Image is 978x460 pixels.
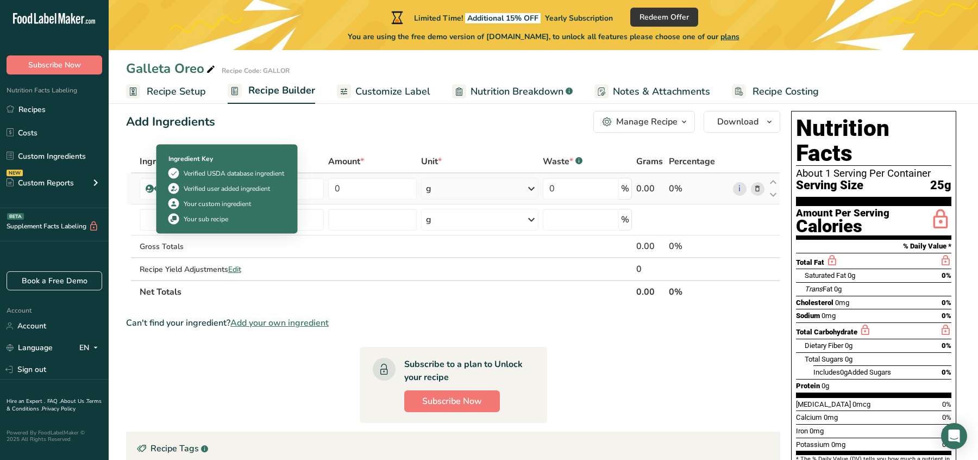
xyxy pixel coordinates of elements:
span: Recipe Costing [753,84,819,99]
div: EN [79,341,102,355]
span: 0% [942,341,951,350]
span: Redeem Offer [640,11,689,23]
div: About 1 Serving Per Container [796,168,951,179]
a: Privacy Policy [42,405,76,413]
span: Protein [796,382,820,390]
span: Fat [805,285,832,293]
span: 0mcg [852,400,870,408]
button: Redeem Offer [630,8,698,27]
span: Amount [328,155,364,168]
a: Nutrition Breakdown [452,79,573,104]
a: FAQ . [47,397,60,405]
button: Manage Recipe [593,111,695,133]
th: 0% [667,280,731,303]
span: Dietary Fiber [805,341,843,350]
div: Add Ingredients [126,113,215,131]
span: Includes Added Sugars [813,368,891,376]
span: Download [717,115,758,128]
span: Sodium [796,312,820,320]
div: Amount Per Serving [796,208,889,219]
div: Ingredient Key [168,154,286,164]
span: Calcium [796,413,822,421]
span: 0g [822,382,829,390]
div: Verified USDA database ingredient [184,169,284,178]
div: 0 [636,263,664,276]
span: 0g [845,341,852,350]
span: 0mg [810,427,824,435]
span: 0% [942,271,951,279]
input: Add Ingredient [140,209,324,231]
a: Recipe Setup [126,79,206,104]
span: Serving Size [796,179,863,192]
span: 0mg [824,413,838,421]
span: Subscribe Now [28,59,81,71]
span: Saturated Fat [805,271,846,279]
section: % Daily Value * [796,240,951,253]
div: Manage Recipe [616,115,678,128]
div: 0.00 [636,240,664,253]
div: Your sub recipe [184,214,228,224]
a: About Us . [60,397,86,405]
span: 0mg [835,299,849,307]
span: Nutrition Breakdown [471,84,563,99]
span: Total Fat [796,258,824,266]
span: 0% [942,299,951,307]
div: 0% [669,182,729,195]
span: Recipe Setup [147,84,206,99]
button: Subscribe Now [404,390,500,412]
div: 0% [669,240,729,253]
span: 0% [942,368,951,376]
span: Potassium [796,440,830,449]
th: 0.00 [634,280,667,303]
i: Trans [805,285,823,293]
span: 0g [834,285,842,293]
span: Cholesterol [796,299,833,307]
span: Add your own ingredient [230,316,329,330]
h1: Nutrition Facts [796,116,951,166]
span: 0% [942,400,951,408]
a: Language [7,338,53,357]
a: Recipe Costing [732,79,819,104]
span: [MEDICAL_DATA] [796,400,851,408]
button: Subscribe Now [7,55,102,74]
div: Recipe Yield Adjustments [140,264,324,275]
span: plans [720,32,739,42]
span: Unit [421,155,442,168]
div: Can't find your ingredient? [126,316,780,330]
a: Hire an Expert . [7,397,45,405]
div: Powered By FoodLabelMaker © 2025 All Rights Reserved [7,430,102,443]
div: Your custom ingredient [184,199,251,209]
span: Recipe Builder [248,83,315,98]
span: You are using the free demo version of [DOMAIN_NAME], to unlock all features please choose one of... [348,31,739,42]
span: Yearly Subscription [545,13,613,23]
a: i [733,182,747,196]
span: 0g [845,355,852,363]
div: Galleta Oreo [126,59,217,78]
div: BETA [7,213,24,220]
span: 25g [930,179,951,192]
a: Customize Label [337,79,430,104]
div: Recipe Code: GALLOR [222,66,290,76]
span: Edit [228,264,241,275]
span: Customize Label [355,84,430,99]
span: Total Carbohydrate [796,328,857,336]
span: Additional 15% OFF [465,13,541,23]
div: Limited Time! [389,11,613,24]
span: Notes & Attachments [613,84,710,99]
div: Open Intercom Messenger [941,423,967,449]
span: Percentage [669,155,715,168]
button: Download [704,111,780,133]
span: Ingredient [140,155,185,168]
div: g [426,182,431,195]
a: Notes & Attachments [594,79,710,104]
span: Subscribe Now [422,395,482,408]
div: g [426,213,431,226]
div: Subscribe to a plan to Unlock your recipe [404,358,525,384]
div: Waste [543,155,582,168]
span: 0mg [822,312,836,320]
a: Terms & Conditions . [7,397,102,413]
span: 0g [840,368,848,376]
div: Gross Totals [140,241,324,252]
div: Calories [796,219,889,234]
a: Recipe Builder [228,78,315,104]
